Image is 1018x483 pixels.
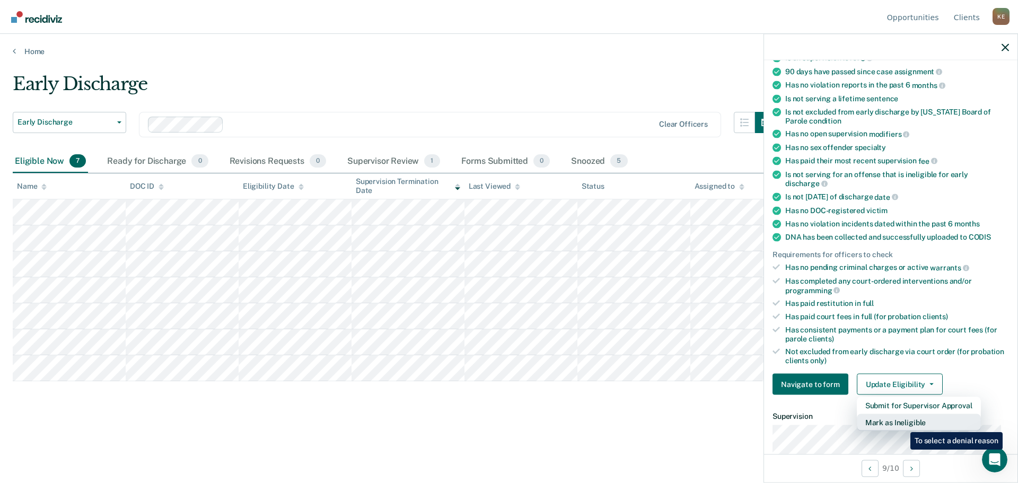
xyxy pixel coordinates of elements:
div: Dropdown Menu [857,397,981,431]
iframe: Intercom live chat [982,447,1007,472]
div: Early Discharge [13,73,776,103]
span: date [874,192,898,201]
div: Has consistent payments or a payment plan for court fees (for parole [785,325,1009,343]
span: sentence [866,94,898,102]
div: Status [582,182,604,191]
span: assignment [894,67,942,76]
span: 7 [69,154,86,168]
div: Is not excluded from early discharge by [US_STATE] Board of Parole [785,107,1009,125]
div: Has no violation incidents dated within the past 6 [785,219,1009,228]
span: full [863,299,874,308]
span: months [912,81,945,89]
div: Not excluded from early discharge via court order (for probation clients [785,347,1009,365]
button: Navigate to form [773,374,848,395]
div: Requirements for officers to check [773,250,1009,259]
span: modifiers [869,130,910,138]
div: Has no DOC-registered [785,206,1009,215]
div: Forms Submitted [459,150,552,173]
div: K E [993,8,1010,25]
div: DOC ID [130,182,164,191]
span: 5 [610,154,627,168]
span: 0 [533,154,550,168]
dt: Supervision [773,412,1009,421]
div: Is not [DATE] of discharge [785,192,1009,201]
button: Previous Opportunity [862,460,879,477]
span: months [954,219,980,227]
div: Has paid their most recent supervision [785,156,1009,165]
button: Update Eligibility [857,374,943,395]
div: Has completed any court-ordered interventions and/or [785,276,1009,294]
span: specialty [855,143,886,151]
div: Has paid court fees in full (for probation [785,312,1009,321]
span: fee [918,156,937,165]
div: Has no open supervision [785,129,1009,139]
div: Has no violation reports in the past 6 [785,81,1009,90]
img: Recidiviz [11,11,62,23]
div: Has no pending criminal charges or active [785,263,1009,273]
span: 0 [310,154,326,168]
span: discharge [785,179,828,188]
span: CODIS [969,232,991,241]
div: Last Viewed [469,182,520,191]
span: clients) [809,334,834,343]
button: Next Opportunity [903,460,920,477]
div: Supervision Termination Date [356,177,460,195]
div: Ready for Discharge [105,150,210,173]
div: Is not serving for an offense that is ineligible for early [785,170,1009,188]
div: 90 days have passed since case [785,67,1009,76]
div: Supervisor Review [345,150,442,173]
span: 1 [424,154,440,168]
div: 9 / 10 [764,454,1017,482]
span: warrants [930,264,969,272]
div: Assigned to [695,182,744,191]
span: only) [810,356,827,365]
button: Submit for Supervisor Approval [857,397,981,414]
div: Snoozed [569,150,629,173]
span: clients) [923,312,948,321]
div: Has no sex offender [785,143,1009,152]
a: Home [13,47,1005,56]
div: Is not serving a lifetime [785,94,1009,103]
div: Clear officers [659,120,708,129]
button: Profile dropdown button [993,8,1010,25]
span: programming [785,286,840,294]
span: victim [866,206,888,214]
span: condition [809,116,841,125]
div: Has paid restitution in [785,299,1009,308]
div: Eligibility Date [243,182,304,191]
span: Early Discharge [17,118,113,127]
div: Revisions Requests [227,150,328,173]
span: 0 [191,154,208,168]
button: Mark as Ineligible [857,414,981,431]
div: Eligible Now [13,150,88,173]
div: DNA has been collected and successfully uploaded to [785,232,1009,241]
a: Navigate to form link [773,374,853,395]
div: Name [17,182,47,191]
